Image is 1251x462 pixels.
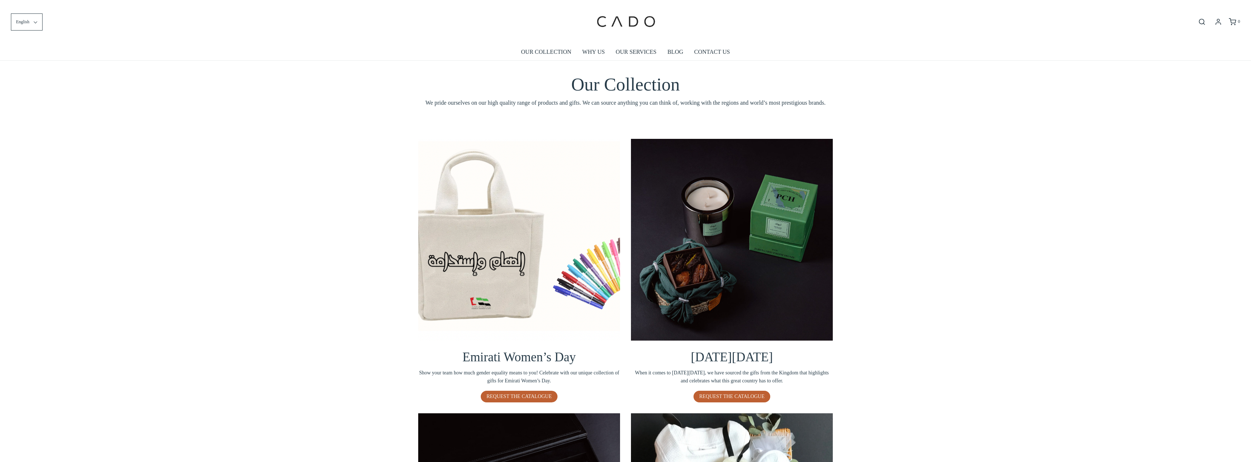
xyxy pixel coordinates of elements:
img: cado_gifting--_fja6726-1-1-1657775317757.jpg [631,139,833,341]
span: Our Collection [571,74,680,95]
span: When it comes to [DATE][DATE], we have sourced the gifts from the Kingdom that highlights and cel... [631,369,833,385]
img: screenshot-20220711-at-064307-1657774959634.png [418,139,620,341]
a: WHY US [582,44,605,60]
a: REQUEST THE CATALOGUE [694,391,771,402]
a: OUR SERVICES [616,44,656,60]
span: REQUEST THE CATALOGUE [699,394,765,399]
a: REQUEST THE CATALOGUE [481,391,558,402]
a: BLOG [667,44,683,60]
button: English [11,13,43,31]
span: [DATE][DATE] [691,350,773,364]
span: REQUEST THE CATALOGUE [487,394,552,399]
button: Open search bar [1195,18,1208,26]
span: We pride ourselves on our high quality range of products and gifts. We can source anything you ca... [418,98,833,108]
span: Emirati Women’s Day [463,350,576,364]
a: 0 [1228,18,1240,25]
a: OUR COLLECTION [521,44,571,60]
span: Show your team how much gender equality means to you! Celebrate with our unique collection of gif... [418,369,620,385]
img: cadogifting [595,5,656,38]
span: English [16,19,29,25]
a: CONTACT US [694,44,730,60]
span: 0 [1238,19,1240,24]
